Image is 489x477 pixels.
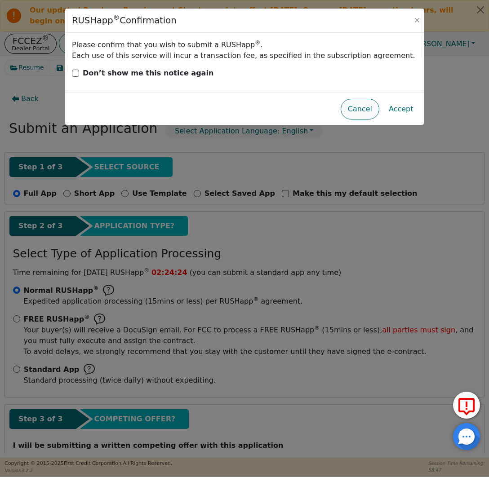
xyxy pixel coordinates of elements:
[341,99,379,119] button: Cancel
[255,40,260,46] sup: ®
[83,68,213,79] p: Don’t show me this notice again
[382,99,421,119] button: Accept
[72,40,417,61] div: Please confirm that you wish to submit a RUSHapp . Each use of this service will incur a transact...
[113,13,120,21] sup: ®
[453,392,480,419] button: Report Error to FCC
[413,16,422,25] button: Close
[72,15,177,26] div: RUSHapp Confirmation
